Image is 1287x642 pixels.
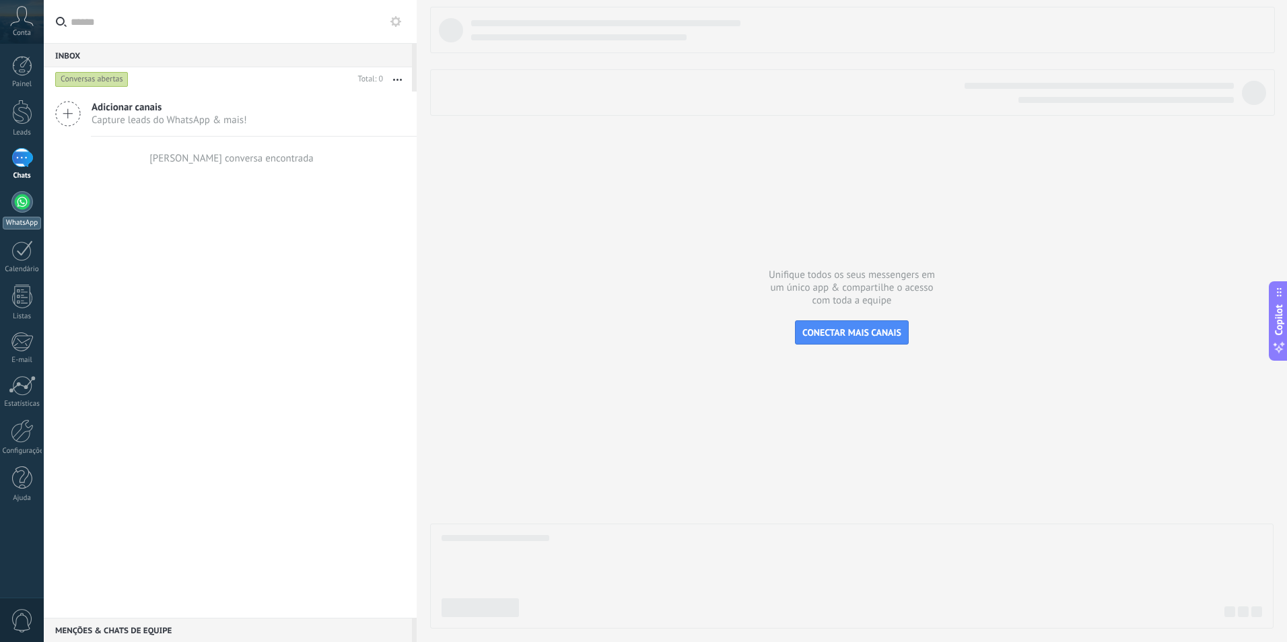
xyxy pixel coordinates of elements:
[13,29,31,38] span: Conta
[44,618,412,642] div: Menções & Chats de equipe
[3,400,42,408] div: Estatísticas
[92,114,247,127] span: Capture leads do WhatsApp & mais!
[3,172,42,180] div: Chats
[3,217,41,229] div: WhatsApp
[3,494,42,503] div: Ajuda
[353,73,383,86] div: Total: 0
[149,152,314,165] div: [PERSON_NAME] conversa encontrada
[44,43,412,67] div: Inbox
[3,312,42,321] div: Listas
[3,129,42,137] div: Leads
[92,101,247,114] span: Adicionar canais
[3,265,42,274] div: Calendário
[802,326,901,338] span: CONECTAR MAIS CANAIS
[3,356,42,365] div: E-mail
[1272,305,1286,336] span: Copilot
[55,71,129,87] div: Conversas abertas
[383,67,412,92] button: Mais
[3,80,42,89] div: Painel
[795,320,909,345] button: CONECTAR MAIS CANAIS
[3,447,42,456] div: Configurações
